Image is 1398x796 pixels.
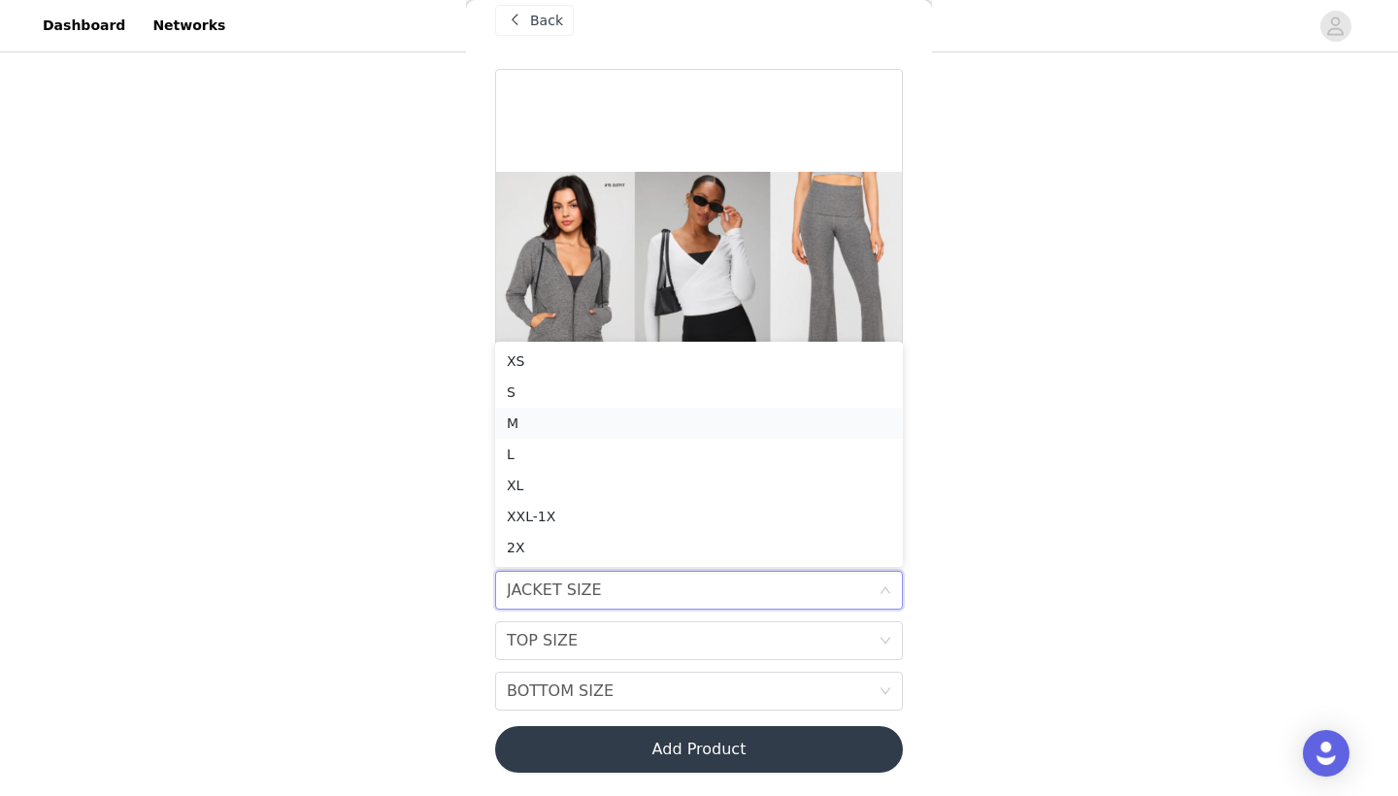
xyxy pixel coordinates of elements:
[1326,11,1345,42] div: avatar
[507,572,602,609] div: JACKET SIZE
[507,444,891,465] div: L
[507,381,891,403] div: S
[141,4,237,48] a: Networks
[880,635,891,648] i: icon: down
[507,673,614,710] div: BOTTOM SIZE
[31,4,137,48] a: Dashboard
[507,350,891,372] div: XS
[880,685,891,699] i: icon: down
[507,475,891,496] div: XL
[507,506,891,527] div: XXL-1X
[880,584,891,598] i: icon: down
[530,11,563,31] span: Back
[1303,730,1349,777] div: Open Intercom Messenger
[507,622,578,659] div: TOP SIZE
[507,413,891,434] div: M
[507,537,891,558] div: 2X
[495,726,903,773] button: Add Product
